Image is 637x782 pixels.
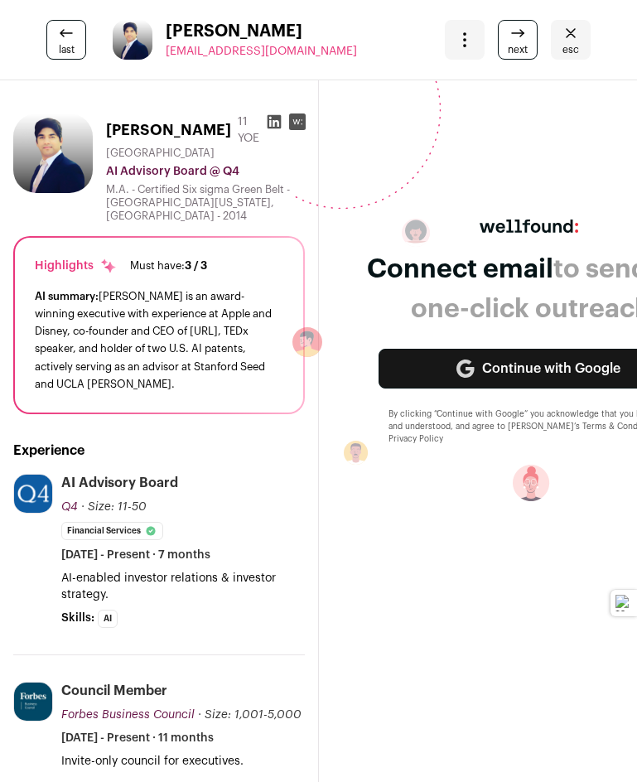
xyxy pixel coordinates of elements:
[61,474,178,492] div: AI Advisory Board
[46,20,86,60] a: last
[61,501,78,513] span: Q4
[13,441,305,461] h2: Experience
[14,475,52,513] img: de70d5bfb69d917199d3c93c63aac091fb7e29838b2d6ab432e364b81da013fc.png
[61,522,163,540] li: Financial Services
[61,610,94,626] span: Skills:
[35,287,283,393] div: [PERSON_NAME] is an award-winning executive with experience at Apple and Disney, co-founder and C...
[35,291,99,302] span: AI summary:
[35,258,117,274] div: Highlights
[59,43,75,56] span: last
[61,570,305,603] p: AI-enabled investor relations & investor strategy.
[61,547,210,563] span: [DATE] - Present · 7 months
[13,113,93,193] img: db052dd44456228fef7cd4bfbe5b55a96cb55bb9b2a9ac3749cd887614a70a3e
